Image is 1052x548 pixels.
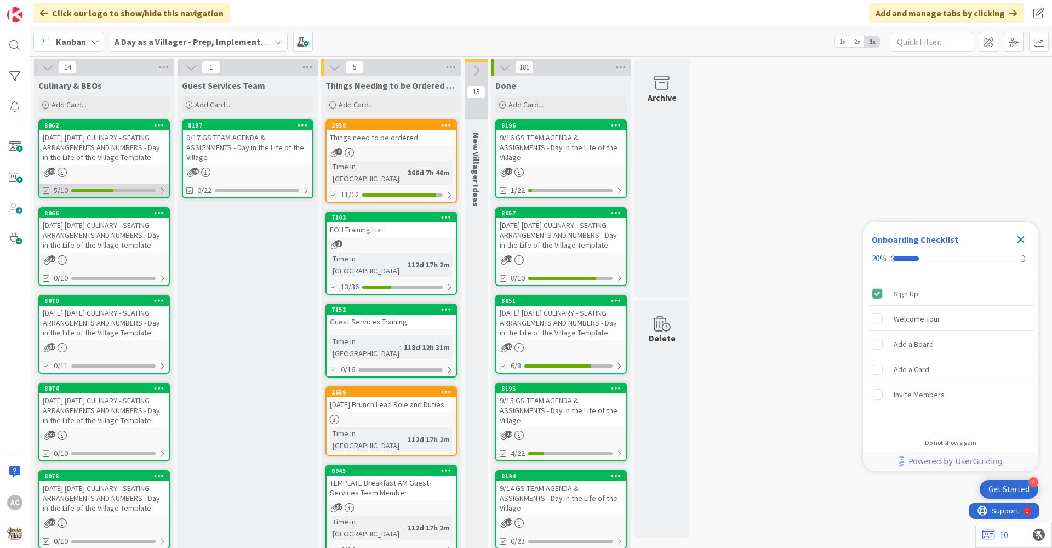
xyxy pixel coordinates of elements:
div: 8062 [44,122,169,129]
div: 1 [57,4,60,13]
span: 0/16 [341,364,355,375]
div: 8066 [39,208,169,218]
div: Sign Up is complete. [867,282,1034,306]
div: 9/16 GS TEAM AGENDA & ASSIGNMENTS - Day in the Life of the Village [496,130,626,164]
span: 21 [505,168,512,175]
div: Time in [GEOGRAPHIC_DATA] [330,335,399,359]
div: Open Get Started checklist, remaining modules: 4 [980,480,1038,499]
div: Checklist Container [863,222,1038,471]
span: 0/22 [197,185,211,196]
div: FOH Training List [327,222,456,237]
div: 8051[DATE] [DATE] CULINARY - SEATING ARRANGEMENTS AND NUMBERS - Day in the Life of the Village Te... [496,296,626,340]
span: 0/23 [511,535,525,547]
img: Visit kanbanzone.com [7,7,22,22]
div: Footer [863,452,1038,471]
div: 8196 [496,121,626,130]
div: [DATE] [DATE] CULINARY - SEATING ARRANGEMENTS AND NUMBERS - Day in the Life of the Village Template [39,130,169,164]
span: 14 [58,61,77,74]
span: Add Card... [339,100,374,110]
a: 8066[DATE] [DATE] CULINARY - SEATING ARRANGEMENTS AND NUMBERS - Day in the Life of the Village Te... [38,207,170,286]
div: 8074[DATE] [DATE] CULINARY - SEATING ARRANGEMENTS AND NUMBERS - Day in the Life of the Village Te... [39,384,169,427]
div: 81959/15 GS TEAM AGENDA & ASSIGNMENTS - Day in the Life of the Village [496,384,626,427]
span: 37 [48,255,55,262]
div: Add a Board [894,338,934,351]
a: 2858Things need to be orderedTime in [GEOGRAPHIC_DATA]:366d 7h 46m11/12 [325,119,457,203]
div: Invite Members is incomplete. [867,383,1034,407]
div: 8070 [44,297,169,305]
div: 8197 [188,122,312,129]
div: 2689 [331,389,456,396]
span: 19 [192,168,199,175]
span: Kanban [56,35,86,48]
div: 20% [872,254,887,264]
span: 0/10 [54,535,68,547]
a: 2689[DATE] Brunch Lead Role and DutiesTime in [GEOGRAPHIC_DATA]:112d 17h 2m [325,386,457,456]
div: Add a Board is incomplete. [867,332,1034,356]
div: [DATE] [DATE] CULINARY - SEATING ARRANGEMENTS AND NUMBERS - Day in the Life of the Village Template [39,218,169,252]
div: [DATE] [DATE] CULINARY - SEATING ARRANGEMENTS AND NUMBERS - Day in the Life of the Village Template [39,393,169,427]
span: 1 [202,61,220,74]
a: 7103FOH Training ListTime in [GEOGRAPHIC_DATA]:112d 17h 2m13/36 [325,212,457,295]
div: 8194 [496,471,626,481]
img: avatar [7,526,22,541]
div: 8070[DATE] [DATE] CULINARY - SEATING ARRANGEMENTS AND NUMBERS - Day in the Life of the Village Te... [39,296,169,340]
a: 10 [982,528,1008,541]
div: 8057 [501,209,626,217]
span: 22 [505,431,512,438]
span: Culinary & BEOs [38,80,102,91]
a: 8057[DATE] [DATE] CULINARY - SEATING ARRANGEMENTS AND NUMBERS - Day in the Life of the Village Te... [495,207,627,286]
span: 5 [345,61,364,74]
span: 0/10 [54,448,68,459]
div: 8074 [39,384,169,393]
div: Sign Up [894,287,918,300]
span: Add Card... [195,100,230,110]
input: Quick Filter... [891,32,973,52]
div: 8066[DATE] [DATE] CULINARY - SEATING ARRANGEMENTS AND NUMBERS - Day in the Life of the Village Te... [39,208,169,252]
div: 8197 [183,121,312,130]
div: 4 [1028,477,1038,487]
span: 1 [335,240,342,247]
a: 81979/17 GS TEAM AGENDA & ASSIGNMENTS - Day in the Life of the Village0/22 [182,119,313,198]
div: Guest Services Training [327,315,456,329]
div: 8057 [496,208,626,218]
div: 6945TEMPLATE Breakfast AM Guest Services Team Member [327,466,456,500]
div: 8078[DATE] [DATE] CULINARY - SEATING ARRANGEMENTS AND NUMBERS - Day in the Life of the Village Te... [39,471,169,515]
div: 112d 17h 2m [405,259,453,271]
div: Things need to be ordered [327,130,456,145]
div: 7152 [327,305,456,315]
span: Things Needing to be Ordered - PUT IN CARD, Don't make new card [325,80,457,91]
div: Checklist items [863,277,1038,431]
div: 7103 [327,213,456,222]
a: 81959/15 GS TEAM AGENDA & ASSIGNMENTS - Day in the Life of the Village4/22 [495,383,627,461]
span: 37 [48,518,55,526]
a: 8051[DATE] [DATE] CULINARY - SEATING ARRANGEMENTS AND NUMBERS - Day in the Life of the Village Te... [495,295,627,374]
div: Archive [648,91,677,104]
div: 8066 [44,209,169,217]
div: Welcome Tour is incomplete. [867,307,1034,331]
div: [DATE] [DATE] CULINARY - SEATING ARRANGEMENTS AND NUMBERS - Day in the Life of the Village Template [39,306,169,340]
span: 37 [48,431,55,438]
div: Time in [GEOGRAPHIC_DATA] [330,161,403,185]
span: Done [495,80,516,91]
div: 8051 [496,296,626,306]
div: Add a Card [894,363,929,376]
a: 81969/16 GS TEAM AGENDA & ASSIGNMENTS - Day in the Life of the Village1/22 [495,119,627,198]
div: 2858 [327,121,456,130]
a: 8070[DATE] [DATE] CULINARY - SEATING ARRANGEMENTS AND NUMBERS - Day in the Life of the Village Te... [38,295,170,374]
span: 8/10 [511,272,525,284]
div: 8062[DATE] [DATE] CULINARY - SEATING ARRANGEMENTS AND NUMBERS - Day in the Life of the Village Te... [39,121,169,164]
div: 8196 [501,122,626,129]
div: Onboarding Checklist [872,233,958,246]
span: 3x [865,36,879,47]
div: 8195 [496,384,626,393]
div: 2689 [327,387,456,397]
span: Guest Services Team [182,80,265,91]
div: 112d 17h 2m [405,522,453,534]
span: 11/12 [341,189,359,201]
div: [DATE] [DATE] CULINARY - SEATING ARRANGEMENTS AND NUMBERS - Day in the Life of the Village Template [39,481,169,515]
div: 6945 [327,466,456,476]
div: 9/14 GS TEAM AGENDA & ASSIGNMENTS - Day in the Life of the Village [496,481,626,515]
div: 8070 [39,296,169,306]
span: 38 [505,255,512,262]
span: : [399,341,401,353]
